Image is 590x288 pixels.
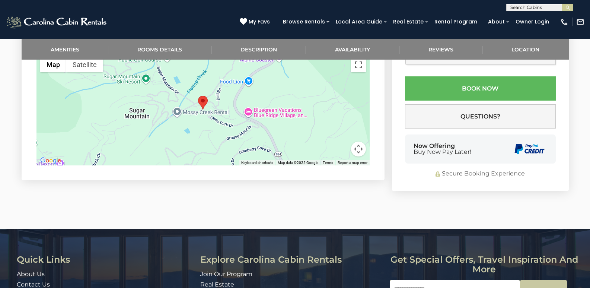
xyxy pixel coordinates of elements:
[241,160,273,165] button: Keyboard shortcuts
[200,270,252,278] a: Join Our Program
[17,255,195,265] h3: Quick Links
[198,96,208,110] div: Sweet Dreams Are Made Of Skis
[38,156,63,165] a: Open this area in Google Maps (opens a new window)
[414,149,471,155] span: Buy Now Pay Later!
[211,39,306,60] a: Description
[306,39,399,60] a: Availability
[431,16,481,28] a: Rental Program
[405,170,556,178] div: Secure Booking Experience
[576,18,584,26] img: mail-regular-white.png
[389,16,427,28] a: Real Estate
[40,57,66,72] button: Show street map
[560,18,568,26] img: phone-regular-white.png
[351,57,366,72] button: Toggle fullscreen view
[279,16,329,28] a: Browse Rentals
[484,16,508,28] a: About
[390,255,579,275] h3: Get special offers, travel inspiration and more
[399,39,483,60] a: Reviews
[338,161,367,165] a: Report a map error
[323,161,333,165] a: Terms
[108,39,211,60] a: Rooms Details
[66,57,103,72] button: Show satellite imagery
[17,281,50,288] a: Contact Us
[240,18,272,26] a: My Favs
[512,16,553,28] a: Owner Login
[405,105,556,129] button: Questions?
[332,16,386,28] a: Local Area Guide
[6,15,109,29] img: White-1-2.png
[200,255,384,265] h3: Explore Carolina Cabin Rentals
[17,270,45,278] a: About Us
[482,39,569,60] a: Location
[414,143,471,155] div: Now Offering
[22,39,109,60] a: Amenities
[249,18,270,26] span: My Favs
[405,77,556,101] button: Book Now
[351,142,366,156] button: Map camera controls
[200,281,234,288] a: Real Estate
[38,156,63,165] img: Google
[278,161,318,165] span: Map data ©2025 Google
